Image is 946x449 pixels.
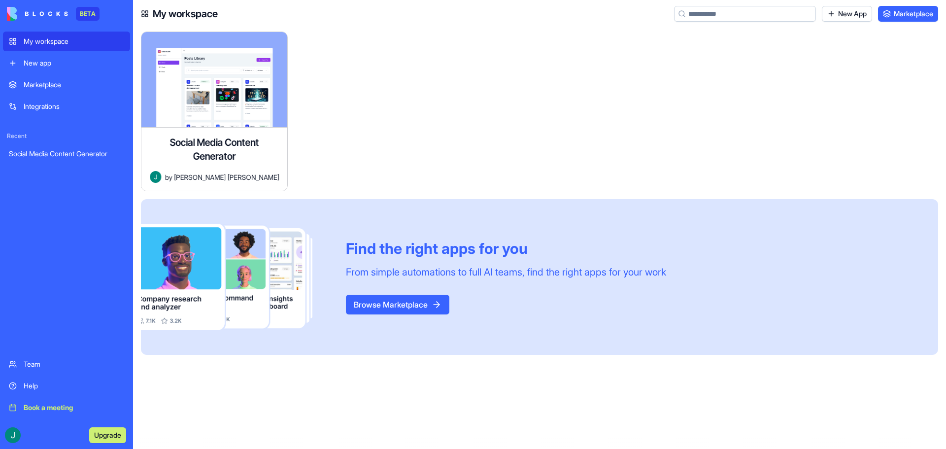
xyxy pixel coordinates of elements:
div: Marketplace [24,80,124,90]
a: Help [3,376,130,396]
div: Book a meeting [24,403,124,413]
button: Upgrade [89,427,126,443]
a: BETA [7,7,100,21]
img: ACg8ocJyJ4ol8_TYcq9yl9b69UwgbqZyKNYpzNKtgu_2fZeK2toQLA=s96-c [5,427,21,443]
a: Marketplace [3,75,130,95]
span: [PERSON_NAME] [PERSON_NAME] [174,172,279,182]
h4: Social Media Content Generator [149,136,279,163]
a: Team [3,354,130,374]
a: Browse Marketplace [346,300,449,310]
a: New App [822,6,872,22]
div: Team [24,359,124,369]
button: Browse Marketplace [346,295,449,314]
span: by [165,172,172,182]
div: Social Media Content Generator [9,149,124,159]
div: From simple automations to full AI teams, find the right apps for your work [346,265,666,279]
a: Upgrade [89,430,126,440]
a: New app [3,53,130,73]
div: BETA [76,7,100,21]
div: Integrations [24,102,124,111]
img: Avatar [150,171,161,183]
div: Help [24,381,124,391]
a: Book a meeting [3,398,130,417]
div: Find the right apps for you [346,240,666,257]
a: My workspace [3,32,130,51]
h4: My workspace [153,7,218,21]
img: logo [7,7,68,21]
span: Recent [3,132,130,140]
a: Marketplace [878,6,938,22]
a: Integrations [3,97,130,116]
a: Social Media Content GeneratorAvatarby[PERSON_NAME] [PERSON_NAME] [141,32,294,191]
a: Social Media Content Generator [3,144,130,164]
div: New app [24,58,124,68]
div: My workspace [24,36,124,46]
